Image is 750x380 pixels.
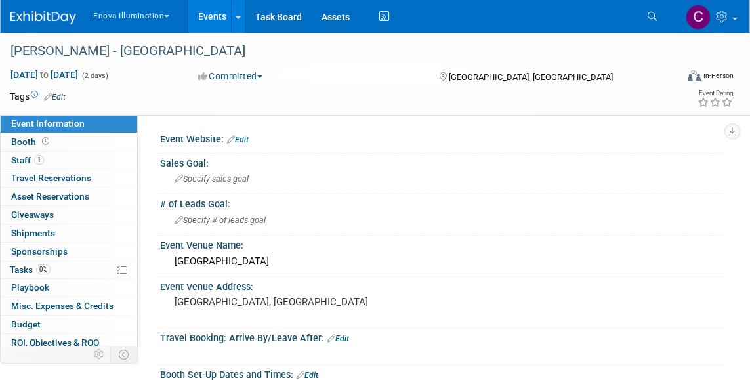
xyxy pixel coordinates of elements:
div: [GEOGRAPHIC_DATA] [170,251,714,272]
div: Event Format [621,68,734,88]
div: Event Venue Name: [160,236,724,252]
span: Booth [11,137,52,147]
a: Event Information [1,115,137,133]
td: Toggle Event Tabs [111,346,138,363]
span: Giveaways [11,209,54,220]
span: Shipments [11,228,55,238]
span: Specify # of leads goal [175,215,266,225]
a: Giveaways [1,206,137,224]
span: Playbook [11,282,49,293]
span: 1 [34,155,44,165]
span: ROI, Objectives & ROO [11,337,99,348]
button: Committed [194,70,268,83]
div: Event Website: [160,129,724,146]
span: [DATE] [DATE] [10,69,79,81]
span: Sponsorships [11,246,68,257]
div: In-Person [703,71,734,81]
a: Edit [44,93,66,102]
a: Sponsorships [1,243,137,261]
td: Personalize Event Tab Strip [88,346,111,363]
a: Shipments [1,224,137,242]
span: Travel Reservations [11,173,91,183]
a: Asset Reservations [1,188,137,205]
div: # of Leads Goal: [160,194,724,211]
img: Format-Inperson.png [688,70,701,81]
a: Edit [227,135,249,144]
span: Asset Reservations [11,191,89,201]
a: Edit [297,371,318,380]
a: Booth [1,133,137,151]
span: Booth not reserved yet [39,137,52,146]
span: Staff [11,155,44,165]
a: Budget [1,316,137,333]
span: Misc. Expenses & Credits [11,301,114,311]
pre: [GEOGRAPHIC_DATA], [GEOGRAPHIC_DATA] [175,296,381,308]
a: Travel Reservations [1,169,137,187]
span: Tasks [10,264,51,275]
a: Tasks0% [1,261,137,279]
img: Coley McClendon [686,5,711,30]
a: Edit [327,334,349,343]
div: [PERSON_NAME] - [GEOGRAPHIC_DATA] [6,39,663,63]
a: ROI, Objectives & ROO [1,334,137,352]
a: Misc. Expenses & Credits [1,297,137,315]
span: to [38,70,51,80]
td: Tags [10,90,66,103]
div: Event Venue Address: [160,277,724,293]
div: Travel Booking: Arrive By/Leave After: [160,328,724,345]
div: Sales Goal: [160,154,724,170]
span: [GEOGRAPHIC_DATA], [GEOGRAPHIC_DATA] [449,72,613,82]
span: Budget [11,319,41,329]
span: (2 days) [81,72,108,80]
span: Specify sales goal [175,174,249,184]
a: Playbook [1,279,137,297]
img: ExhibitDay [10,11,76,24]
div: Event Rating [698,90,733,96]
span: Event Information [11,118,85,129]
span: 0% [36,264,51,274]
a: Staff1 [1,152,137,169]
